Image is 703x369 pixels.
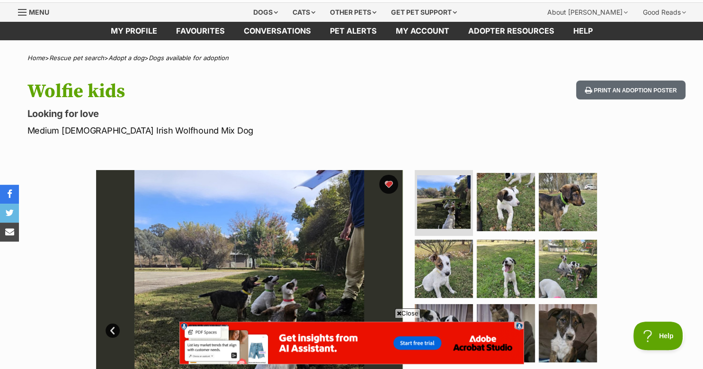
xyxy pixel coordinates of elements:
[167,22,234,40] a: Favourites
[459,22,564,40] a: Adopter resources
[18,3,56,20] a: Menu
[27,54,45,62] a: Home
[395,308,420,318] span: Close
[108,54,144,62] a: Adopt a dog
[386,22,459,40] a: My account
[149,54,229,62] a: Dogs available for adoption
[4,54,700,62] div: > > >
[539,240,597,298] img: Photo of Wolfie Kids
[106,324,120,338] a: Prev
[320,22,386,40] a: Pet alerts
[477,304,535,362] img: Photo of Wolfie Kids
[27,124,428,137] p: Medium [DEMOGRAPHIC_DATA] Irish Wolfhound Mix Dog
[29,8,49,16] span: Menu
[633,322,684,350] iframe: Help Scout Beacon - Open
[286,3,322,22] div: Cats
[247,3,285,22] div: Dogs
[379,175,398,194] button: favourite
[384,3,463,22] div: Get pet support
[477,240,535,298] img: Photo of Wolfie Kids
[539,173,597,231] img: Photo of Wolfie Kids
[415,304,473,362] img: Photo of Wolfie Kids
[27,81,428,102] h1: Wolfie kids
[101,22,167,40] a: My profile
[27,107,428,120] p: Looking for love
[417,175,471,229] img: Photo of Wolfie Kids
[564,22,602,40] a: Help
[576,81,685,100] button: Print an adoption poster
[539,304,597,362] img: Photo of Wolfie Kids
[323,3,383,22] div: Other pets
[234,22,320,40] a: conversations
[415,240,473,298] img: Photo of Wolfie Kids
[636,3,693,22] div: Good Reads
[477,173,535,231] img: Photo of Wolfie Kids
[179,322,524,364] iframe: Advertisement
[541,3,634,22] div: About [PERSON_NAME]
[49,54,104,62] a: Rescue pet search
